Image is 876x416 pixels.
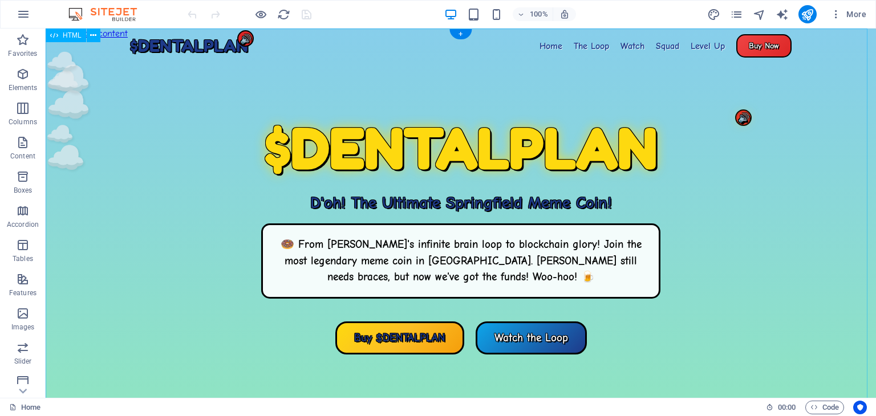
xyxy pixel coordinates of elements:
button: reload [277,7,290,21]
div: + [449,29,472,39]
span: More [830,9,866,20]
span: 00 00 [778,401,796,414]
button: More [826,5,871,23]
i: Reload page [277,8,290,21]
button: text_generator [776,7,789,21]
p: Tables [13,254,33,263]
button: Usercentrics [853,401,867,414]
p: Slider [14,357,32,366]
a: Click to cancel selection. Double-click to open Pages [9,401,40,414]
i: Navigator [753,8,766,21]
h6: Session time [766,401,796,414]
i: On resize automatically adjust zoom level to fit chosen device. [559,9,570,19]
p: Images [11,323,35,332]
img: Editor Logo [66,7,151,21]
p: Accordion [7,220,39,229]
p: Favorites [8,49,37,58]
button: navigator [753,7,766,21]
button: 100% [513,7,553,21]
button: pages [730,7,744,21]
h6: 100% [530,7,548,21]
button: publish [798,5,817,23]
p: Features [9,288,36,297]
i: Publish [801,8,814,21]
span: HTML [63,32,82,39]
button: Code [805,401,844,414]
button: Click here to leave preview mode and continue editing [254,7,267,21]
span: Code [810,401,839,414]
p: Boxes [14,186,33,195]
span: : [786,403,788,411]
i: AI Writer [776,8,789,21]
p: Columns [9,117,37,127]
button: design [707,7,721,21]
i: Pages (Ctrl+Alt+S) [730,8,743,21]
p: Elements [9,83,38,92]
i: Design (Ctrl+Alt+Y) [707,8,720,21]
p: Content [10,152,35,161]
